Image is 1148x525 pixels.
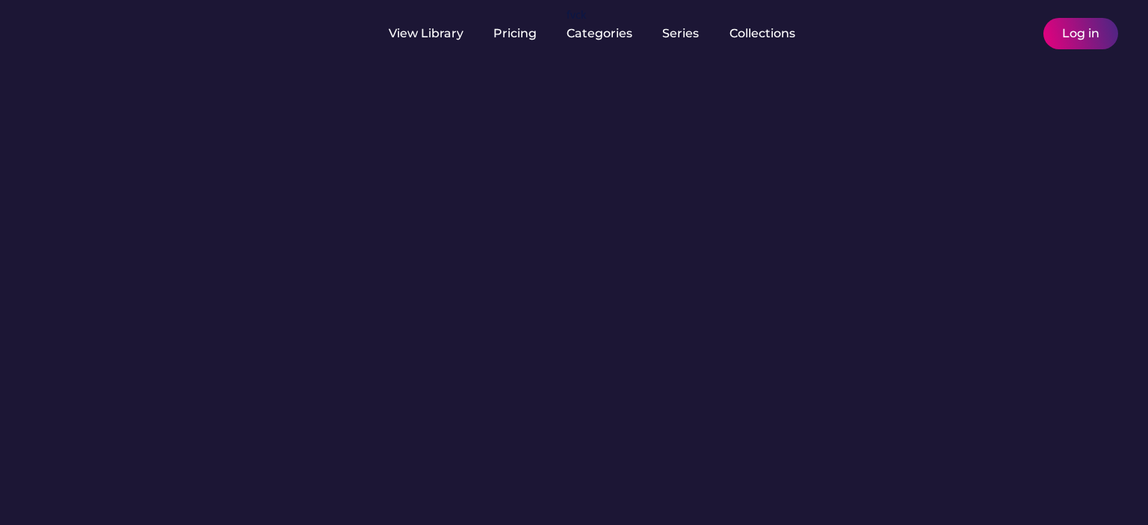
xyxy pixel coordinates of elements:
img: yH5BAEAAAAALAAAAAABAAEAAAIBRAA7 [985,25,1003,43]
div: View Library [389,25,463,42]
img: yH5BAEAAAAALAAAAAABAAEAAAIBRAA7 [172,25,190,43]
div: Series [662,25,700,42]
div: fvck [567,7,586,22]
img: yH5BAEAAAAALAAAAAABAAEAAAIBRAA7 [1010,25,1028,43]
div: Log in [1062,25,1099,42]
div: Collections [729,25,795,42]
img: yH5BAEAAAAALAAAAAABAAEAAAIBRAA7 [30,16,148,47]
div: Categories [567,25,632,42]
div: Pricing [493,25,537,42]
